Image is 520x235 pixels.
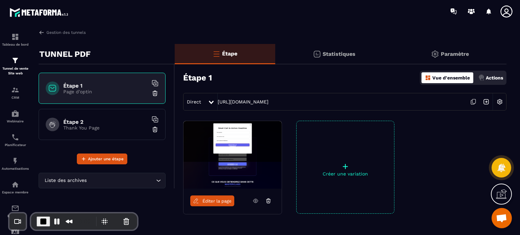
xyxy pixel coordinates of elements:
[313,50,321,58] img: stats.20deebd0.svg
[2,190,29,194] p: Espace membre
[77,154,127,164] button: Ajouter une étape
[2,81,29,104] a: formationformationCRM
[486,75,503,80] p: Actions
[2,119,29,123] p: Webinaire
[11,33,19,41] img: formation
[187,99,201,104] span: Direct
[43,177,88,184] span: Liste des archives
[2,152,29,175] a: automationsautomationsAutomatisations
[2,66,29,76] p: Tunnel de vente Site web
[222,50,237,57] p: Étape
[63,119,148,125] h6: Étape 2
[39,173,166,188] div: Search for option
[39,29,45,36] img: arrow
[11,110,19,118] img: automations
[88,156,124,162] span: Ajouter une étape
[323,51,355,57] p: Statistiques
[492,208,512,228] div: Ouvrir le chat
[88,177,154,184] input: Search for option
[11,133,19,141] img: scheduler
[441,51,469,57] p: Paramètre
[152,90,158,97] img: trash
[152,126,158,133] img: trash
[212,50,220,58] img: bars-o.4a397970.svg
[2,128,29,152] a: schedulerschedulerPlanificateur
[9,6,70,19] img: logo
[202,198,232,204] span: Éditer la page
[2,28,29,51] a: formationformationTableau de bord
[39,29,86,36] a: Gestion des tunnels
[431,50,439,58] img: setting-gr.5f69749f.svg
[11,204,19,212] img: email
[183,121,282,189] img: image
[493,95,506,108] img: setting-w.858f3a88.svg
[297,162,394,171] p: +
[478,75,484,81] img: actions.d6e523a2.png
[39,47,91,61] p: TUNNEL PDF
[11,86,19,94] img: formation
[2,214,29,218] p: E-mailing
[183,73,212,83] h3: Étape 1
[2,96,29,99] p: CRM
[218,99,268,104] a: [URL][DOMAIN_NAME]
[2,199,29,223] a: emailemailE-mailing
[2,51,29,81] a: formationformationTunnel de vente Site web
[2,143,29,147] p: Planificateur
[480,95,493,108] img: arrow-next.bcc2205e.svg
[297,171,394,177] p: Créer une variation
[190,195,234,206] a: Éditer la page
[432,75,470,80] p: Vue d'ensemble
[425,75,431,81] img: dashboard-orange.40269519.svg
[63,89,148,94] p: Page d'optin
[2,167,29,170] p: Automatisations
[2,175,29,199] a: automationsautomationsEspace membre
[2,43,29,46] p: Tableau de bord
[11,56,19,65] img: formation
[2,104,29,128] a: automationsautomationsWebinaire
[11,157,19,165] img: automations
[63,83,148,89] h6: Étape 1
[11,181,19,189] img: automations
[63,125,148,131] p: Thank You Page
